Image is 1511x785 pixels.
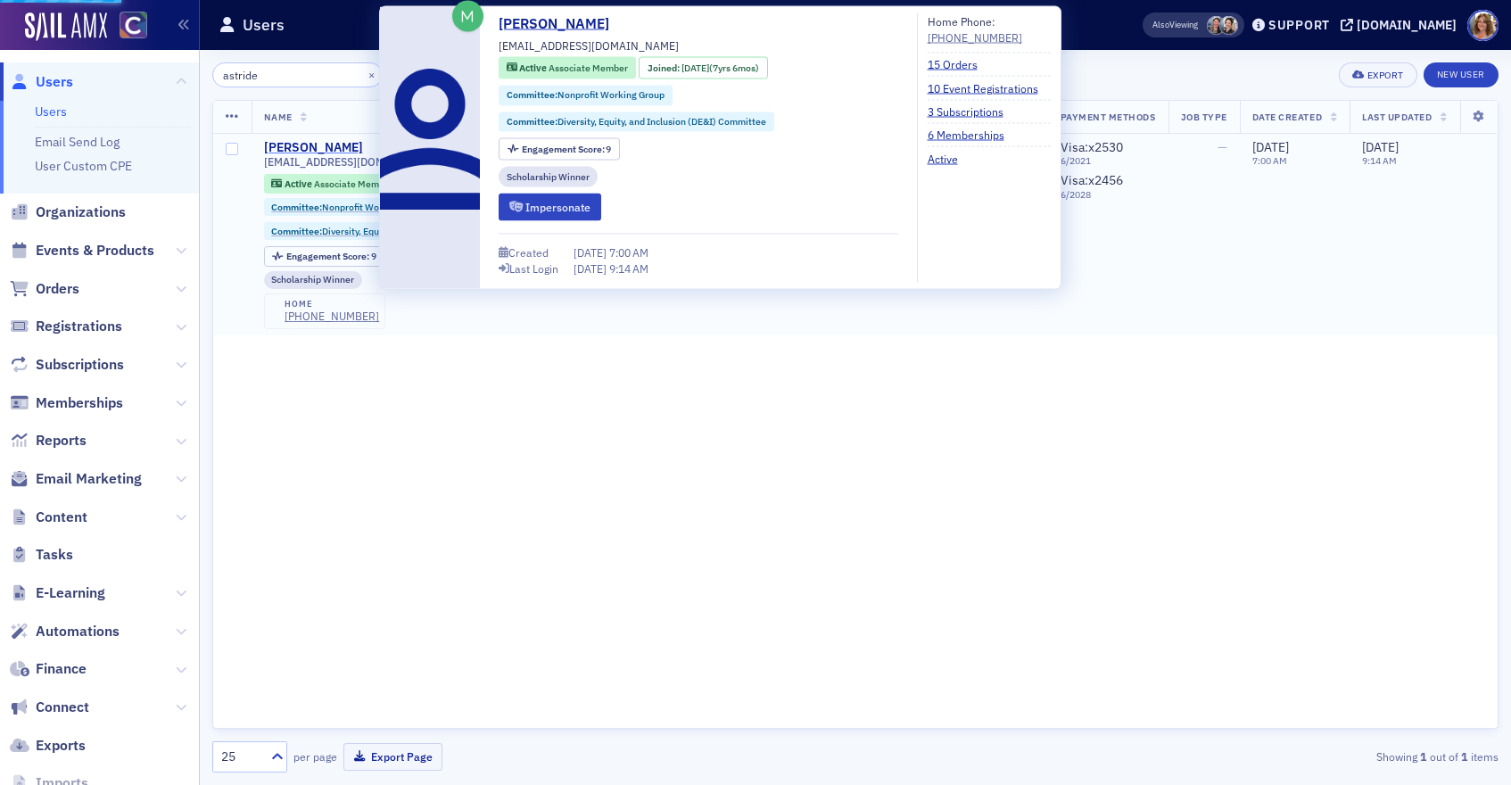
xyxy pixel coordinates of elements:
span: Users [36,72,73,92]
span: [EMAIL_ADDRESS][DOMAIN_NAME] [499,37,679,54]
span: Reports [36,431,87,450]
div: Support [1268,17,1330,33]
span: Events & Products [36,241,154,260]
a: Content [10,508,87,527]
div: Also [1152,19,1169,30]
button: Export Page [343,743,442,771]
div: Engagement Score: 9 [499,138,620,161]
span: Date Created [1252,111,1322,123]
a: 6 Memberships [928,127,1018,143]
span: Engagement Score : [522,143,607,155]
a: Active Associate Member [507,61,628,75]
span: [EMAIL_ADDRESS][DOMAIN_NAME] [264,155,444,169]
span: Associate Member [549,62,628,74]
div: [DOMAIN_NAME] [1357,17,1457,33]
span: [DATE] [1252,139,1289,155]
a: Events & Products [10,241,154,260]
span: E-Learning [36,583,105,603]
a: [PERSON_NAME] [264,140,363,156]
a: Email Marketing [10,469,142,489]
span: 6 / 2021 [1061,155,1156,167]
span: Automations [36,622,120,641]
span: Committee : [507,115,557,128]
span: Name [264,111,293,123]
a: 3 Subscriptions [928,103,1017,120]
span: Tasks [36,545,73,565]
a: New User [1424,62,1499,87]
div: (7yrs 6mos) [681,61,759,75]
a: Orders [10,279,79,299]
a: Exports [10,736,86,756]
a: [PERSON_NAME] [499,13,623,35]
a: E-Learning [10,583,105,603]
span: Committee : [271,225,322,237]
div: Joined: 2018-03-11 00:00:00 [639,57,767,79]
strong: 1 [1417,748,1430,764]
span: Email Marketing [36,469,142,489]
span: 7:00 AM [609,244,648,259]
a: Memberships [10,393,123,413]
a: Committee:Diversity, Equity, and Inclusion (DE&I) Committee [271,226,531,237]
a: [PHONE_NUMBER] [285,310,379,323]
a: Committee:Nonprofit Working Group [271,202,429,213]
div: Home Phone: [928,13,1022,46]
a: [PHONE_NUMBER] [928,29,1022,45]
span: Memberships [36,393,123,413]
div: Engagement Score: 9 [264,246,385,266]
span: [DATE] [574,260,609,275]
a: Committee:Nonprofit Working Group [507,88,665,103]
a: 10 Event Registrations [928,79,1052,95]
div: Scholarship Winner [264,271,363,289]
span: Payment Methods [1061,111,1156,123]
button: Export [1339,62,1416,87]
span: Subscriptions [36,355,124,375]
time: 7:00 AM [1252,154,1287,167]
button: [DOMAIN_NAME] [1341,19,1463,31]
div: 9 [286,252,376,261]
input: Search… [212,62,383,87]
a: User Custom CPE [35,158,132,174]
img: SailAMX [120,12,147,39]
div: Committee: [264,222,540,240]
div: USR-8703 [366,143,585,154]
span: Engagement Score : [286,250,371,262]
div: 25 [221,748,260,766]
span: Joined : [648,61,681,75]
span: Visa : x2530 [1061,139,1123,155]
a: Finance [10,659,87,679]
span: Organizations [36,202,126,222]
span: Orders [36,279,79,299]
a: Users [35,103,67,120]
a: Reports [10,431,87,450]
div: Committee: [499,85,673,105]
span: Content [36,508,87,527]
span: — [1218,139,1227,155]
span: Job Type [1181,111,1227,123]
span: 6 / 2028 [1061,189,1156,201]
a: Active [928,150,971,166]
span: Exports [36,736,86,756]
span: Active [519,62,549,74]
div: Committee: [499,112,774,132]
span: [DATE] [1362,139,1399,155]
span: Committee : [507,88,557,101]
span: Committee : [271,201,322,213]
a: Active Associate Member [271,178,392,189]
a: Tasks [10,545,73,565]
a: Users [10,72,73,92]
span: Visa : x2456 [1061,172,1123,188]
img: SailAMX [25,12,107,41]
a: Organizations [10,202,126,222]
span: Last Updated [1362,111,1432,123]
h1: Users [243,14,285,36]
a: Email Send Log [35,134,120,150]
a: Registrations [10,317,122,336]
time: 9:14 AM [1362,154,1397,167]
span: [DATE] [574,244,609,259]
label: per page [293,748,337,764]
button: × [364,66,380,82]
div: Export [1367,70,1404,80]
